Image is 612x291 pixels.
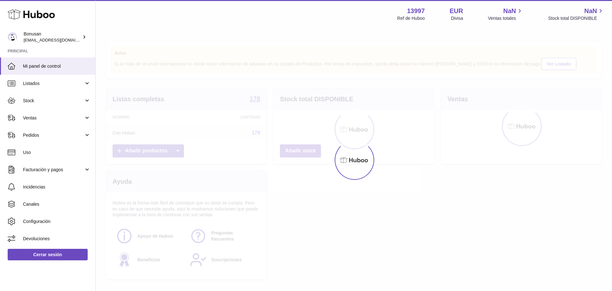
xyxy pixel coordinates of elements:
a: NaN Stock total DISPONIBLE [548,7,604,21]
span: [EMAIL_ADDRESS][DOMAIN_NAME] [24,37,94,42]
span: NaN [584,7,597,15]
span: Ventas totales [488,15,523,21]
div: Divisa [451,15,463,21]
span: Ventas [23,115,84,121]
span: Uso [23,149,91,156]
div: Bonusan [24,31,81,43]
a: NaN Ventas totales [488,7,523,21]
span: Incidencias [23,184,91,190]
img: info@bonusan.es [8,32,17,42]
span: Devoluciones [23,236,91,242]
span: NaN [503,7,516,15]
span: Mi panel de control [23,63,91,69]
span: Listados [23,80,84,87]
span: Stock total DISPONIBLE [548,15,604,21]
span: Pedidos [23,132,84,138]
span: Stock [23,98,84,104]
span: Canales [23,201,91,207]
strong: 13997 [407,7,425,15]
span: Configuración [23,218,91,225]
strong: EUR [450,7,463,15]
a: Cerrar sesión [8,249,88,260]
span: Facturación y pagos [23,167,84,173]
div: Ref de Huboo [397,15,425,21]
